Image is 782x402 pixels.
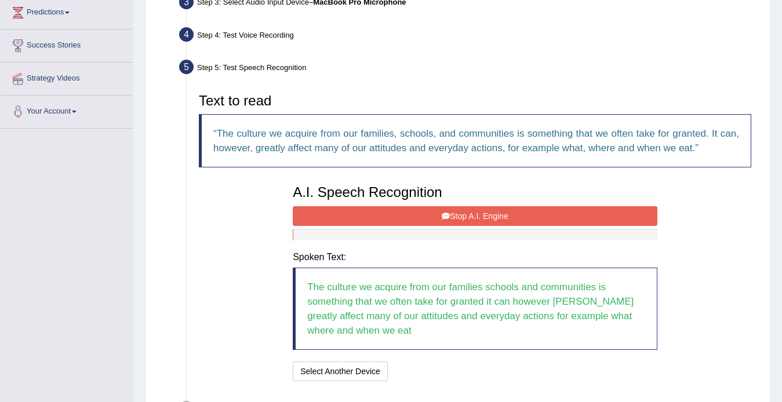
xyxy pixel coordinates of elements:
a: Strategy Videos [1,63,133,92]
a: Success Stories [1,30,133,59]
h3: A.I. Speech Recognition [293,185,657,200]
h3: Text to read [199,93,751,108]
blockquote: The culture we acquire from our families schools and communities is something that we often take ... [293,268,657,350]
a: Your Account [1,96,133,125]
button: Stop A.I. Engine [293,206,657,226]
h4: Spoken Text: [293,252,657,262]
div: Step 5: Test Speech Recognition [174,56,765,82]
button: Select Another Device [293,361,388,381]
div: Step 4: Test Voice Recording [174,24,765,49]
q: The culture we acquire from our families, schools, and communities is something that we often tak... [213,128,739,154]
